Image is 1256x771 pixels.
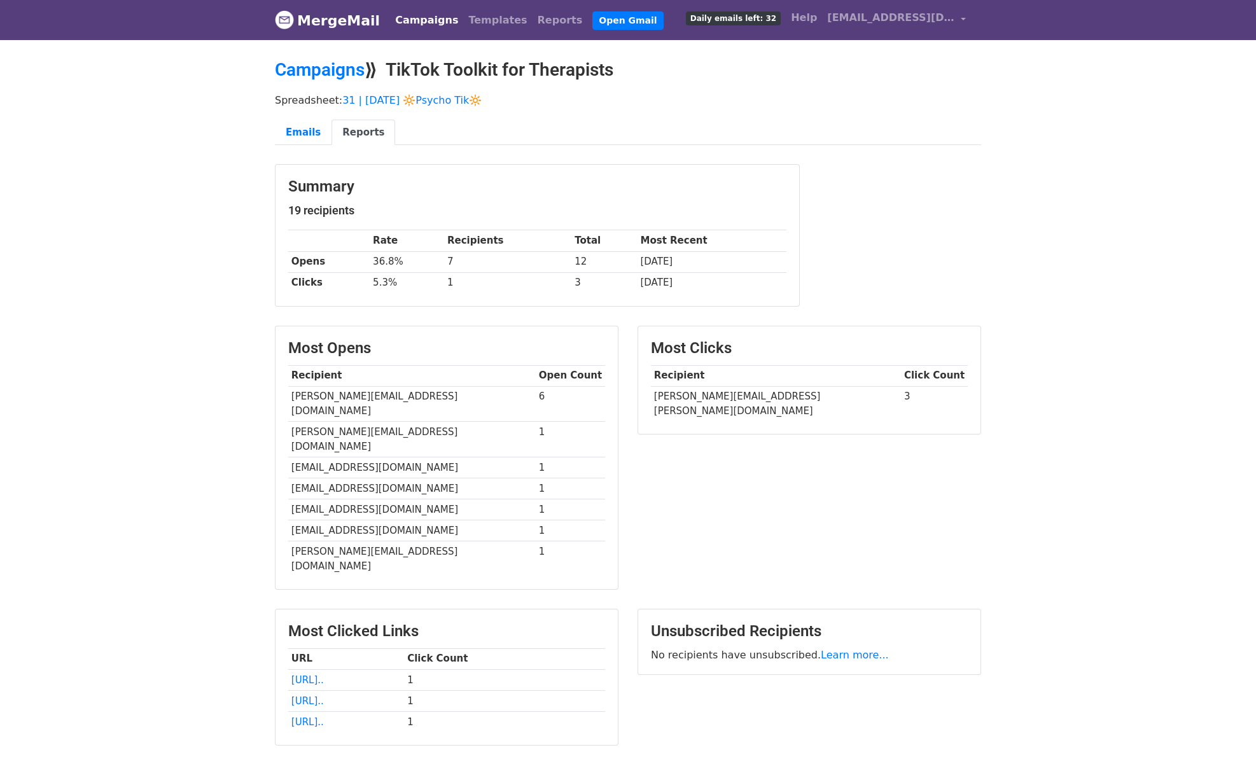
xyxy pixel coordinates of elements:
iframe: Chat Widget [1192,710,1256,771]
td: 3 [571,272,637,293]
th: Recipient [651,365,901,386]
h5: 19 recipients [288,204,786,218]
td: 6 [536,386,605,422]
td: [EMAIL_ADDRESS][DOMAIN_NAME] [288,478,536,499]
td: [DATE] [638,251,786,272]
td: [PERSON_NAME][EMAIL_ADDRESS][DOMAIN_NAME] [288,541,536,576]
th: Opens [288,251,370,272]
a: 31 | [DATE] 🔆Psycho Tik🔆 [342,94,482,106]
a: Daily emails left: 32 [681,5,786,31]
a: Reports [533,8,588,33]
img: MergeMail logo [275,10,294,29]
td: 7 [444,251,571,272]
h3: Most Clicks [651,339,968,358]
td: 36.8% [370,251,444,272]
td: 1 [404,690,605,711]
th: Recipient [288,365,536,386]
a: Campaigns [390,8,463,33]
td: 3 [901,386,968,421]
th: URL [288,648,404,669]
a: Reports [331,120,395,146]
span: [EMAIL_ADDRESS][DOMAIN_NAME] [827,10,954,25]
td: 1 [404,711,605,732]
th: Most Recent [638,230,786,251]
td: 1 [536,457,605,478]
h2: ⟫ TikTok Toolkit for Therapists [275,59,981,81]
td: 1 [536,422,605,457]
th: Rate [370,230,444,251]
td: [PERSON_NAME][EMAIL_ADDRESS][DOMAIN_NAME] [288,422,536,457]
td: [PERSON_NAME][EMAIL_ADDRESS][DOMAIN_NAME] [288,386,536,422]
a: [URL].. [291,716,324,728]
th: Clicks [288,272,370,293]
h3: Most Clicked Links [288,622,605,641]
p: Spreadsheet: [275,94,981,107]
td: [EMAIL_ADDRESS][DOMAIN_NAME] [288,499,536,520]
span: Daily emails left: 32 [686,11,781,25]
a: [URL].. [291,695,324,707]
td: 1 [404,669,605,690]
th: Open Count [536,365,605,386]
th: Recipients [444,230,571,251]
td: [EMAIL_ADDRESS][DOMAIN_NAME] [288,457,536,478]
th: Click Count [404,648,605,669]
h3: Unsubscribed Recipients [651,622,968,641]
a: MergeMail [275,7,380,34]
a: [URL].. [291,674,324,686]
td: 1 [536,499,605,520]
td: 5.3% [370,272,444,293]
a: Templates [463,8,532,33]
td: 1 [536,541,605,576]
a: Campaigns [275,59,365,80]
a: Learn more... [821,649,889,661]
a: [EMAIL_ADDRESS][DOMAIN_NAME] [822,5,971,35]
th: Click Count [901,365,968,386]
td: 1 [536,478,605,499]
h3: Summary [288,177,786,196]
td: 1 [444,272,571,293]
a: Open Gmail [592,11,663,30]
td: 1 [536,520,605,541]
a: Emails [275,120,331,146]
h3: Most Opens [288,339,605,358]
p: No recipients have unsubscribed. [651,648,968,662]
td: [EMAIL_ADDRESS][DOMAIN_NAME] [288,520,536,541]
td: 12 [571,251,637,272]
th: Total [571,230,637,251]
a: Help [786,5,822,31]
td: [PERSON_NAME][EMAIL_ADDRESS][PERSON_NAME][DOMAIN_NAME] [651,386,901,421]
td: [DATE] [638,272,786,293]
